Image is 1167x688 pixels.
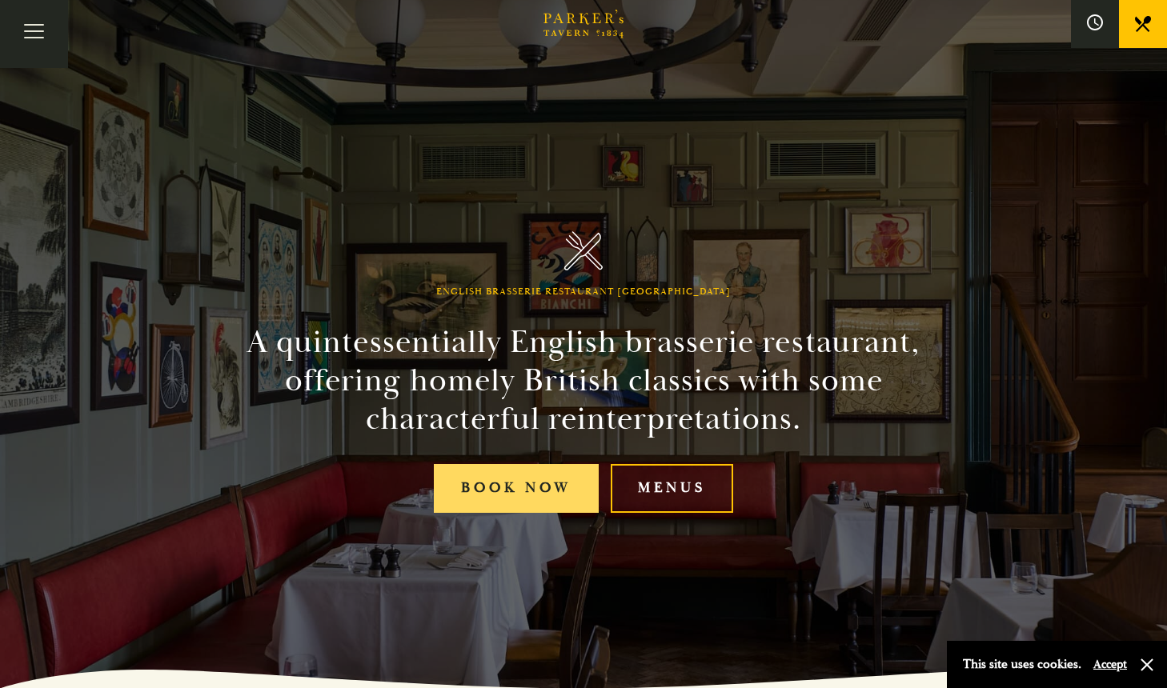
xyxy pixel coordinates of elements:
a: Menus [611,464,733,513]
button: Close and accept [1139,657,1155,673]
img: Parker's Tavern Brasserie Cambridge [564,231,604,270]
a: Book Now [434,464,599,513]
p: This site uses cookies. [963,653,1081,676]
h2: A quintessentially English brasserie restaurant, offering homely British classics with some chara... [219,323,948,438]
button: Accept [1093,657,1127,672]
h1: English Brasserie Restaurant [GEOGRAPHIC_DATA] [436,286,731,298]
